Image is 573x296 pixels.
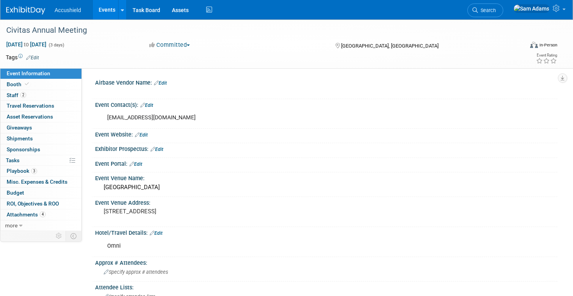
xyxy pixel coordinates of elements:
[55,7,81,13] span: Accushield
[6,53,39,61] td: Tags
[0,199,81,209] a: ROI, Objectives & ROO
[95,227,557,237] div: Hotel/Travel Details:
[7,168,37,174] span: Playbook
[95,77,557,87] div: Airbase Vendor Name:
[0,133,81,144] a: Shipments
[48,43,64,48] span: (3 days)
[147,41,193,49] button: Committed
[0,122,81,133] a: Giveaways
[95,172,557,182] div: Event Venue Name:
[0,112,81,122] a: Asset Reservations
[150,230,163,236] a: Edit
[31,168,37,174] span: 3
[7,124,32,131] span: Giveaways
[95,257,557,267] div: Approx # Attendees:
[95,158,557,168] div: Event Portal:
[0,188,81,198] a: Budget
[95,99,557,109] div: Event Contact(s):
[154,80,167,86] a: Edit
[7,179,67,185] span: Misc. Expenses & Credits
[6,41,47,48] span: [DATE] [DATE]
[0,209,81,220] a: Attachments4
[66,231,82,241] td: Toggle Event Tabs
[101,181,552,193] div: [GEOGRAPHIC_DATA]
[539,42,557,48] div: In-Person
[4,23,511,37] div: Civitas Annual Meeting
[23,41,30,48] span: to
[536,53,557,57] div: Event Rating
[0,90,81,101] a: Staff2
[475,41,557,52] div: Event Format
[26,55,39,60] a: Edit
[7,135,33,142] span: Shipments
[95,282,557,291] div: Attendee Lists:
[104,269,168,275] span: Specify approx # attendees
[478,7,496,13] span: Search
[0,177,81,187] a: Misc. Expenses & Credits
[6,157,19,163] span: Tasks
[7,70,50,76] span: Event Information
[6,7,45,14] img: ExhibitDay
[102,238,469,254] div: Omni
[5,222,18,229] span: more
[341,43,439,49] span: [GEOGRAPHIC_DATA], [GEOGRAPHIC_DATA]
[0,166,81,176] a: Playbook3
[7,103,54,109] span: Travel Reservations
[513,4,550,13] img: Sam Adams
[95,143,557,153] div: Exhibitor Prospectus:
[7,146,40,152] span: Sponsorships
[467,4,503,17] a: Search
[95,129,557,139] div: Event Website:
[95,197,557,207] div: Event Venue Address:
[7,81,30,87] span: Booth
[7,92,26,98] span: Staff
[0,79,81,90] a: Booth
[102,110,469,126] div: [EMAIL_ADDRESS][DOMAIN_NAME]
[25,82,29,86] i: Booth reservation complete
[7,211,46,218] span: Attachments
[7,113,53,120] span: Asset Reservations
[530,42,538,48] img: Format-Inperson.png
[0,155,81,166] a: Tasks
[20,92,26,98] span: 2
[40,211,46,217] span: 4
[0,144,81,155] a: Sponsorships
[52,231,66,241] td: Personalize Event Tab Strip
[0,68,81,79] a: Event Information
[135,132,148,138] a: Edit
[0,220,81,231] a: more
[7,190,24,196] span: Budget
[104,208,279,215] pre: [STREET_ADDRESS]
[0,101,81,111] a: Travel Reservations
[7,200,59,207] span: ROI, Objectives & ROO
[150,147,163,152] a: Edit
[140,103,153,108] a: Edit
[129,161,142,167] a: Edit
